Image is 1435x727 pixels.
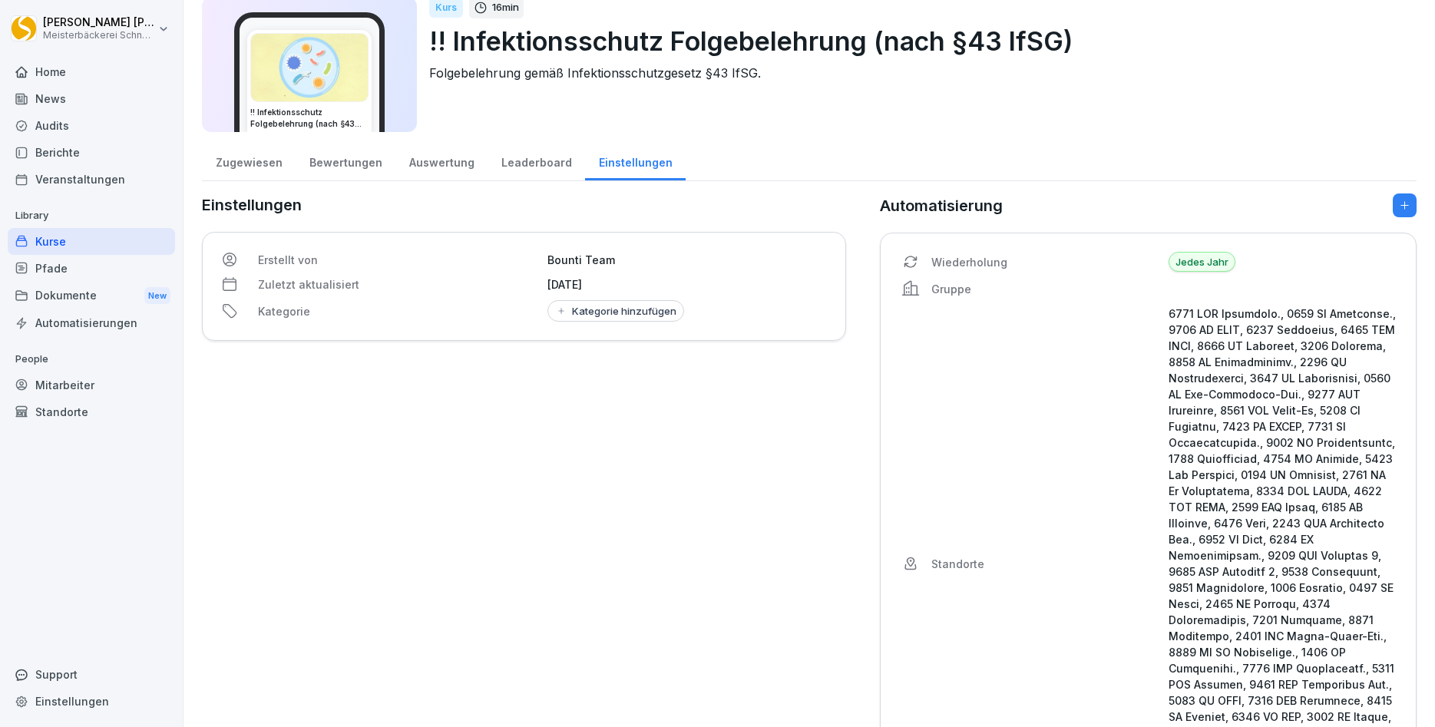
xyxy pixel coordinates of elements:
[258,303,537,319] p: Kategorie
[8,661,175,688] div: Support
[429,64,1404,82] p: Folgebelehrung gemäß Infektionsschutzgesetz §43 IfSG.
[1169,252,1235,272] p: Jedes Jahr
[395,141,488,180] a: Auswertung
[8,112,175,139] a: Audits
[43,16,155,29] p: [PERSON_NAME] [PERSON_NAME]
[547,276,827,292] p: [DATE]
[8,398,175,425] a: Standorte
[296,141,395,180] a: Bewertungen
[251,34,368,101] img: jtrrztwhurl1lt2nit6ma5t3.png
[931,254,1160,270] p: Wiederholung
[8,347,175,372] p: People
[8,372,175,398] a: Mitarbeiter
[555,305,676,317] div: Kategorie hinzufügen
[585,141,686,180] a: Einstellungen
[8,309,175,336] a: Automatisierungen
[250,107,369,130] h3: !! Infektionsschutz Folgebelehrung (nach §43 IfSG)
[43,30,155,41] p: Meisterbäckerei Schneckenburger
[8,139,175,166] a: Berichte
[931,281,1160,297] p: Gruppe
[144,287,170,305] div: New
[429,21,1404,61] p: !! Infektionsschutz Folgebelehrung (nach §43 IfSG)
[8,203,175,228] p: Library
[258,276,537,292] p: Zuletzt aktualisiert
[8,228,175,255] a: Kurse
[258,252,537,268] p: Erstellt von
[880,194,1003,217] p: Automatisierung
[8,85,175,112] a: News
[547,252,827,268] p: Bounti Team
[8,255,175,282] a: Pfade
[8,282,175,310] div: Dokumente
[8,282,175,310] a: DokumenteNew
[202,141,296,180] a: Zugewiesen
[547,300,684,322] button: Kategorie hinzufügen
[931,556,1160,572] p: Standorte
[8,166,175,193] a: Veranstaltungen
[8,58,175,85] a: Home
[202,193,846,216] p: Einstellungen
[488,141,585,180] a: Leaderboard
[8,688,175,715] a: Einstellungen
